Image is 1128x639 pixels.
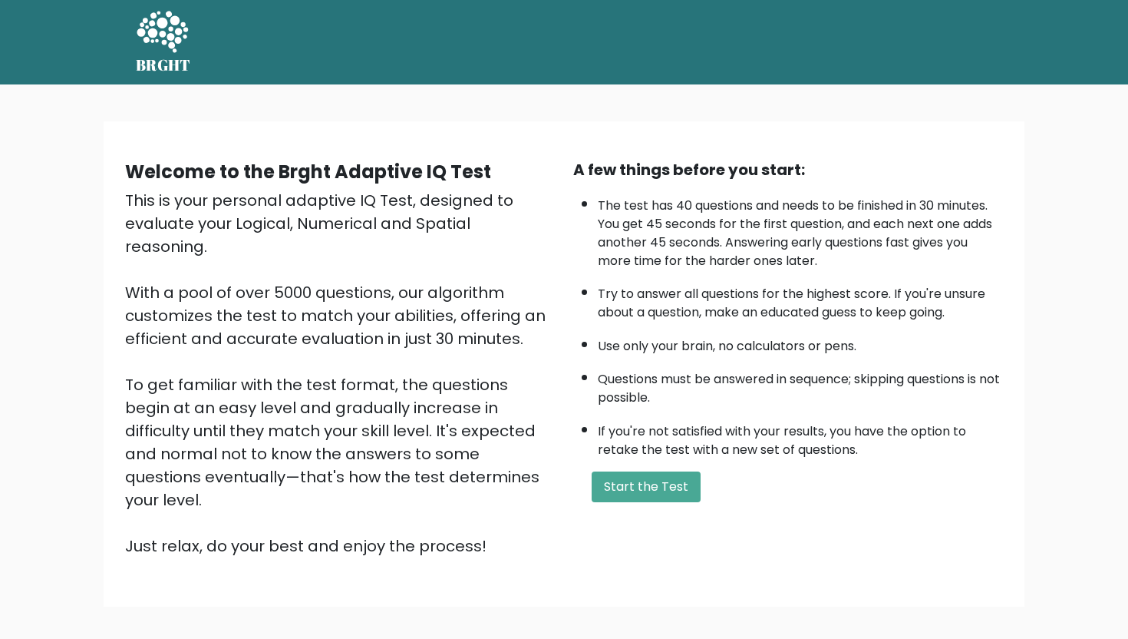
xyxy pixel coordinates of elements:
li: Questions must be answered in sequence; skipping questions is not possible. [598,363,1003,407]
b: Welcome to the Brght Adaptive IQ Test [125,159,491,184]
div: This is your personal adaptive IQ Test, designed to evaluate your Logical, Numerical and Spatial ... [125,189,555,558]
a: BRGHT [136,6,191,78]
li: The test has 40 questions and needs to be finished in 30 minutes. You get 45 seconds for the firs... [598,189,1003,270]
li: Try to answer all questions for the highest score. If you're unsure about a question, make an edu... [598,277,1003,322]
button: Start the Test [592,472,701,502]
li: Use only your brain, no calculators or pens. [598,329,1003,356]
h5: BRGHT [136,56,191,74]
div: A few things before you start: [573,158,1003,181]
li: If you're not satisfied with your results, you have the option to retake the test with a new set ... [598,415,1003,459]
